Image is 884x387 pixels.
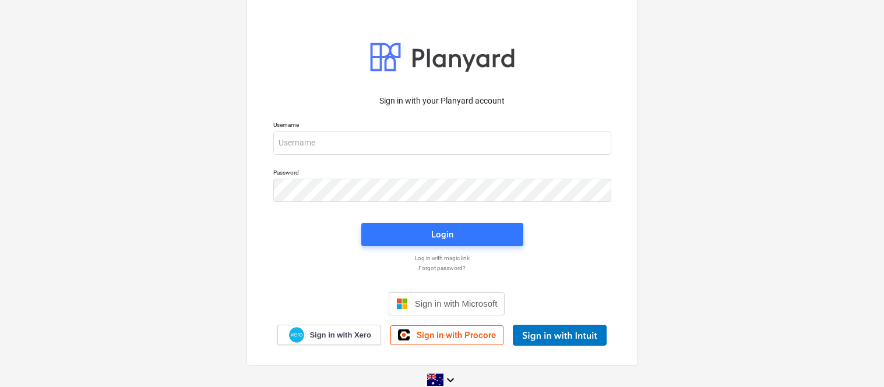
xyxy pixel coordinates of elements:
[431,227,453,242] div: Login
[273,95,611,107] p: Sign in with your Planyard account
[361,223,523,246] button: Login
[273,132,611,155] input: Username
[277,325,381,345] a: Sign in with Xero
[289,327,304,343] img: Xero logo
[267,264,617,272] a: Forgot password?
[443,373,457,387] i: keyboard_arrow_down
[390,325,503,345] a: Sign in with Procore
[309,330,371,340] span: Sign in with Xero
[267,254,617,262] a: Log in with magic link
[396,298,408,310] img: Microsoft logo
[273,121,611,131] p: Username
[415,299,498,308] span: Sign in with Microsoft
[417,330,496,340] span: Sign in with Procore
[273,169,611,179] p: Password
